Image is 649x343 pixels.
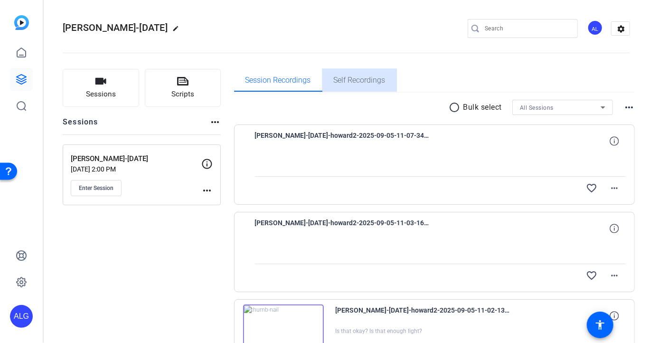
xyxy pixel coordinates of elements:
mat-icon: more_horiz [201,185,213,196]
span: Enter Session [79,184,113,192]
button: Sessions [63,69,139,107]
span: Self Recordings [334,76,386,84]
img: blue-gradient.svg [14,15,29,30]
span: Session Recordings [245,76,311,84]
mat-icon: favorite_border [586,270,597,281]
mat-icon: more_horiz [609,182,620,194]
p: [PERSON_NAME]-[DATE] [71,153,201,164]
span: All Sessions [520,105,554,111]
span: [PERSON_NAME]-[DATE]-howard2-2025-09-05-11-03-16-265-0 [255,217,431,240]
ngx-avatar: Arizona Law Group [587,20,604,37]
mat-icon: edit [172,25,184,37]
span: [PERSON_NAME]-[DATE]-howard2-2025-09-05-11-02-13-378-0 [336,305,511,327]
mat-icon: radio_button_unchecked [449,102,463,113]
mat-icon: more_horiz [209,116,221,128]
mat-icon: favorite_border [586,182,597,194]
span: Scripts [171,89,194,100]
div: AL [587,20,603,36]
div: ALG [10,305,33,328]
button: Scripts [145,69,221,107]
span: [PERSON_NAME]-[DATE] [63,22,168,33]
span: Sessions [86,89,116,100]
h2: Sessions [63,116,98,134]
mat-icon: settings [611,22,630,36]
span: [PERSON_NAME]-[DATE]-howard2-2025-09-05-11-07-34-903-0 [255,130,431,152]
mat-icon: more_horiz [609,270,620,281]
mat-icon: more_horiz [623,102,635,113]
p: Bulk select [463,102,502,113]
mat-icon: accessibility [594,319,606,331]
button: Enter Session [71,180,122,196]
input: Search [485,23,570,34]
p: [DATE] 2:00 PM [71,165,201,173]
